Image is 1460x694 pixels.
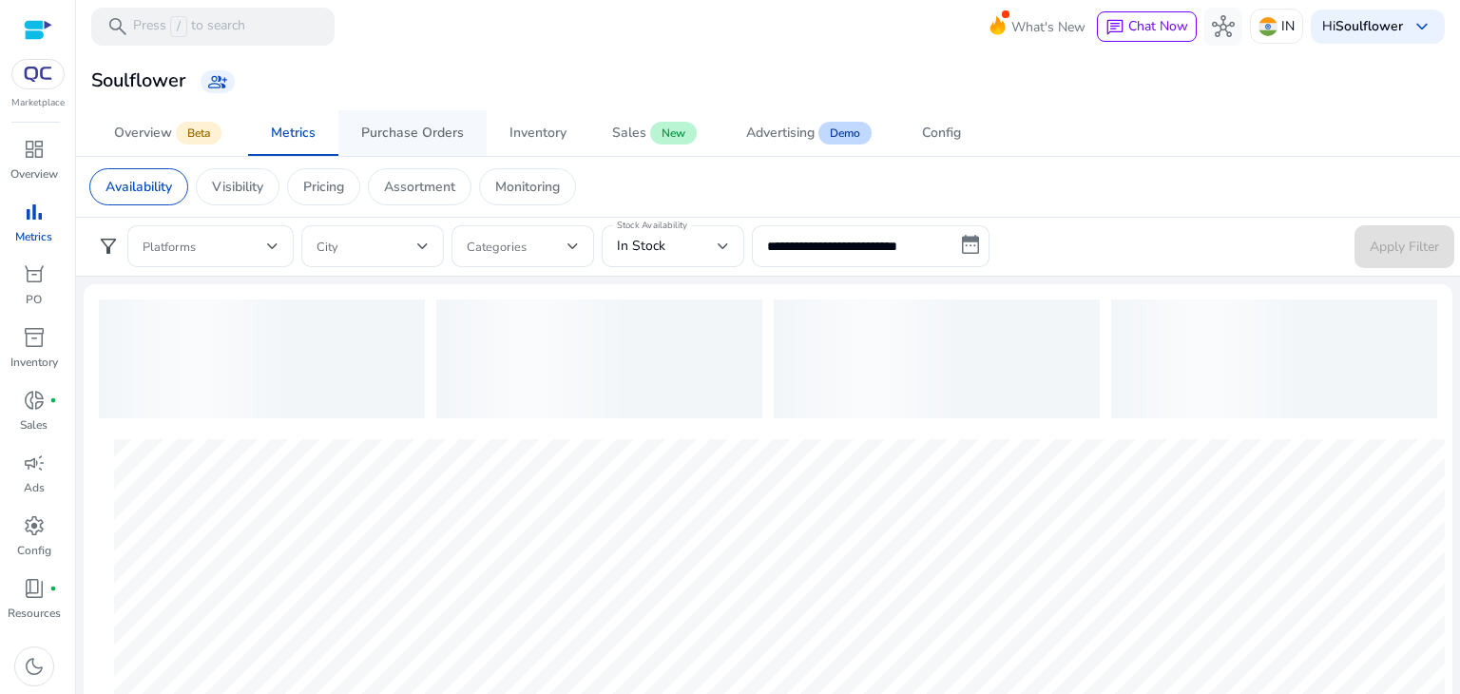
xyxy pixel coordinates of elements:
[133,16,245,37] p: Press to search
[26,291,42,308] p: PO
[20,416,48,434] p: Sales
[1335,17,1403,35] b: Soulflower
[1011,10,1085,44] span: What's New
[774,299,1100,418] div: loading
[23,326,46,349] span: inventory_2
[617,219,687,232] mat-label: Stock Availability
[650,122,697,145] span: New
[170,16,187,37] span: /
[49,585,57,592] span: fiber_manual_record
[8,605,61,622] p: Resources
[1111,299,1437,418] div: loading
[23,577,46,600] span: book_4
[1322,20,1403,33] p: Hi
[114,126,172,140] div: Overview
[10,165,58,183] p: Overview
[201,70,235,93] a: group_add
[436,299,762,418] div: loading
[23,514,46,537] span: settings
[746,126,815,140] div: Advertising
[303,177,344,197] p: Pricing
[17,542,51,559] p: Config
[617,237,665,255] span: In Stock
[176,122,221,145] span: Beta
[1204,8,1242,46] button: hub
[271,126,316,140] div: Metrics
[818,122,872,145] span: Demo
[24,479,45,496] p: Ads
[361,126,464,140] div: Purchase Orders
[23,201,46,223] span: bar_chart
[922,126,961,140] div: Config
[99,299,425,418] div: loading
[1212,15,1235,38] span: hub
[1281,10,1295,43] p: IN
[23,389,46,412] span: donut_small
[49,396,57,404] span: fiber_manual_record
[91,69,185,92] h3: Soulflower
[23,263,46,286] span: orders
[495,177,560,197] p: Monitoring
[11,96,65,110] p: Marketplace
[208,72,227,91] span: group_add
[23,655,46,678] span: dark_mode
[23,138,46,161] span: dashboard
[97,235,120,258] span: filter_alt
[10,354,58,371] p: Inventory
[1097,11,1197,42] button: chatChat Now
[612,126,646,140] div: Sales
[1258,17,1277,36] img: in.svg
[384,177,455,197] p: Assortment
[509,126,567,140] div: Inventory
[212,177,263,197] p: Visibility
[23,452,46,474] span: campaign
[1128,17,1188,35] span: Chat Now
[21,67,55,82] img: QC-logo.svg
[1411,15,1433,38] span: keyboard_arrow_down
[15,228,52,245] p: Metrics
[106,177,172,197] p: Availability
[106,15,129,38] span: search
[1105,18,1124,37] span: chat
